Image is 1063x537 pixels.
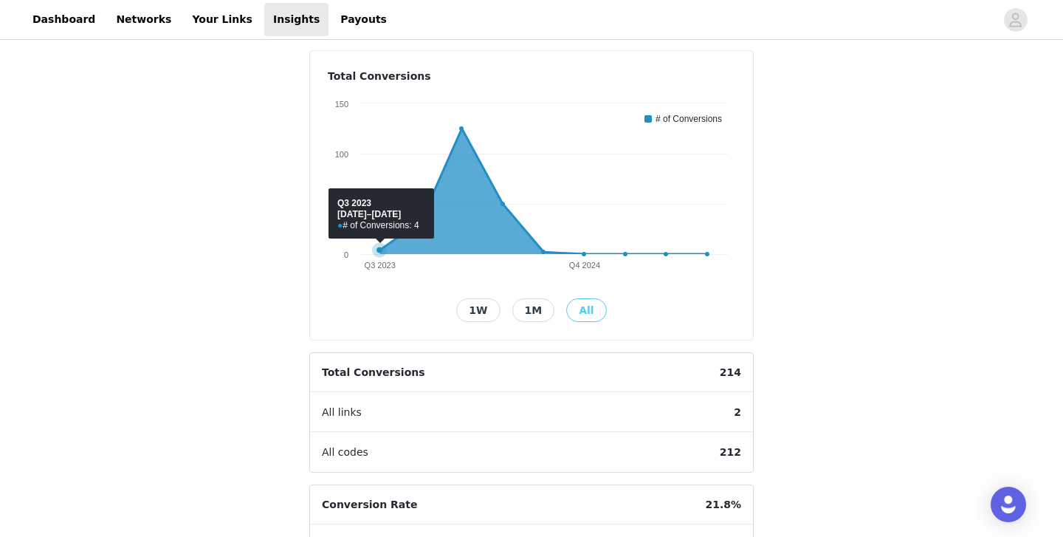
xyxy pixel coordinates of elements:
[107,3,180,36] a: Networks
[991,487,1026,522] div: Open Intercom Messenger
[722,393,753,432] span: 2
[569,261,600,270] text: Q4 2024
[331,3,396,36] a: Payouts
[264,3,328,36] a: Insights
[456,298,500,322] button: 1W
[310,393,374,432] span: All links
[512,298,555,322] button: 1M
[365,261,396,270] text: Q3 2023
[310,433,380,472] span: All codes
[335,150,348,159] text: 100
[693,485,753,524] span: 21.8%
[566,298,606,322] button: All
[708,433,753,472] span: 212
[310,485,429,524] span: Conversion Rate
[24,3,104,36] a: Dashboard
[340,200,348,209] text: 50
[335,100,348,109] text: 150
[1008,8,1022,32] div: avatar
[183,3,261,36] a: Your Links
[708,353,753,392] span: 214
[328,69,735,84] h4: Total Conversions
[344,250,348,259] text: 0
[310,353,437,392] span: Total Conversions
[656,114,722,124] text: # of Conversions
